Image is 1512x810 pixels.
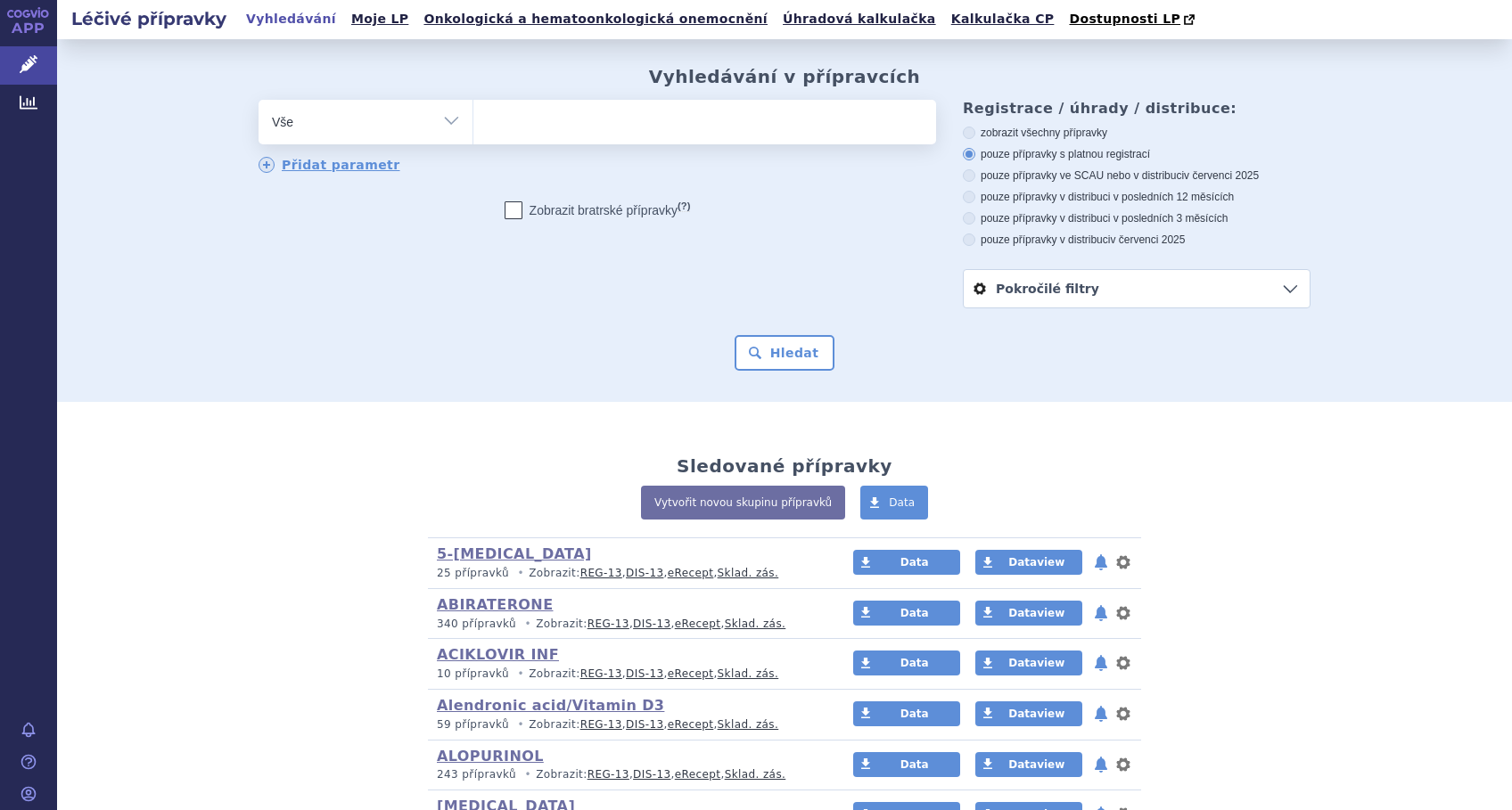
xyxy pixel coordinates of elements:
span: Data [900,657,929,669]
button: notifikace [1092,703,1110,724]
a: Vytvořit novou skupinu přípravků [641,486,845,520]
span: Dataview [1008,607,1064,619]
a: Dataview [975,752,1082,777]
a: Sklad. zás. [725,768,786,781]
a: Úhradová kalkulačka [777,7,941,31]
i: • [520,767,536,782]
span: Dataview [1008,708,1064,720]
a: Moje LP [346,7,414,31]
a: DIS-13 [626,667,663,680]
a: Pokročilé filtry [964,270,1310,307]
h2: Sledované přípravky [677,455,892,477]
a: Data [853,650,960,675]
p: Zobrazit: , , , [437,667,819,682]
a: 5-[MEDICAL_DATA] [437,545,592,562]
button: notifikace [1092,552,1110,573]
span: 59 přípravků [437,718,509,731]
a: Dataview [975,701,1082,726]
button: notifikace [1092,652,1110,674]
a: eRecept [675,768,721,781]
a: REG-13 [580,667,622,680]
i: • [513,566,529,581]
a: Dataview [975,550,1082,575]
a: REG-13 [588,618,629,630]
abbr: (?) [678,200,690,212]
a: eRecept [675,618,721,630]
a: DIS-13 [626,718,663,731]
button: nastavení [1114,652,1132,674]
a: DIS-13 [626,567,663,579]
span: v červenci 2025 [1110,233,1185,246]
button: notifikace [1092,602,1110,624]
a: Onkologická a hematoonkologická onemocnění [418,7,773,31]
a: eRecept [668,718,714,731]
label: pouze přípravky ve SCAU nebo v distribuci [963,168,1311,183]
a: ACIKLOVIR INF [437,646,559,663]
a: Dataview [975,601,1082,626]
label: pouze přípravky v distribuci v posledních 3 měsících [963,211,1311,225]
a: ALOPURINOL [437,748,544,765]
span: Data [900,607,929,619]
button: nastavení [1114,602,1132,624]
button: notifikace [1092,754,1110,775]
button: nastavení [1114,754,1132,775]
p: Zobrazit: , , , [437,717,819,732]
span: Dataview [1008,556,1064,569]
p: Zobrazit: , , , [437,617,819,632]
i: • [520,617,536,632]
a: Data [853,752,960,777]
a: Sklad. zás. [718,667,779,680]
span: Dataview [1008,758,1064,771]
a: Kalkulačka CP [946,7,1060,31]
a: Data [853,601,960,626]
a: Data [853,701,960,726]
i: • [513,667,529,682]
a: Sklad. zás. [718,567,779,579]
label: zobrazit všechny přípravky [963,126,1311,140]
a: Alendronic acid/Vitamin D3 [437,697,664,714]
span: v červenci 2025 [1184,169,1259,182]
button: Hledat [735,335,835,371]
a: DIS-13 [633,768,670,781]
span: 243 přípravků [437,768,516,781]
h2: Vyhledávání v přípravcích [649,66,921,87]
button: nastavení [1114,552,1132,573]
label: pouze přípravky v distribuci v posledních 12 měsících [963,190,1311,204]
span: Data [900,708,929,720]
h3: Registrace / úhrady / distribuce: [963,100,1311,117]
a: Data [853,550,960,575]
a: eRecept [668,567,714,579]
a: Sklad. zás. [718,718,779,731]
span: Dostupnosti LP [1069,12,1180,26]
a: Sklad. zás. [725,618,786,630]
span: 340 přípravků [437,618,516,630]
span: Dataview [1008,657,1064,669]
span: Data [900,556,929,569]
span: Data [900,758,929,771]
a: REG-13 [580,567,622,579]
i: • [513,717,529,732]
a: Data [860,486,928,520]
a: eRecept [668,667,714,680]
a: DIS-13 [633,618,670,630]
p: Zobrazit: , , , [437,767,819,782]
span: 25 přípravků [437,567,509,579]
a: Přidat parametr [259,157,400,173]
a: REG-13 [580,718,622,731]
p: Zobrazit: , , , [437,566,819,581]
a: REG-13 [588,768,629,781]
span: Data [889,496,915,509]
a: Dostupnosti LP [1064,7,1204,32]
span: 10 přípravků [437,667,509,680]
label: pouze přípravky v distribuci [963,233,1311,247]
h2: Léčivé přípravky [57,6,241,31]
a: Dataview [975,650,1082,675]
a: Vyhledávání [241,7,341,31]
a: ABIRATERONE [437,596,553,613]
button: nastavení [1114,703,1132,724]
label: pouze přípravky s platnou registrací [963,147,1311,161]
label: Zobrazit bratrské přípravky [505,201,691,219]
